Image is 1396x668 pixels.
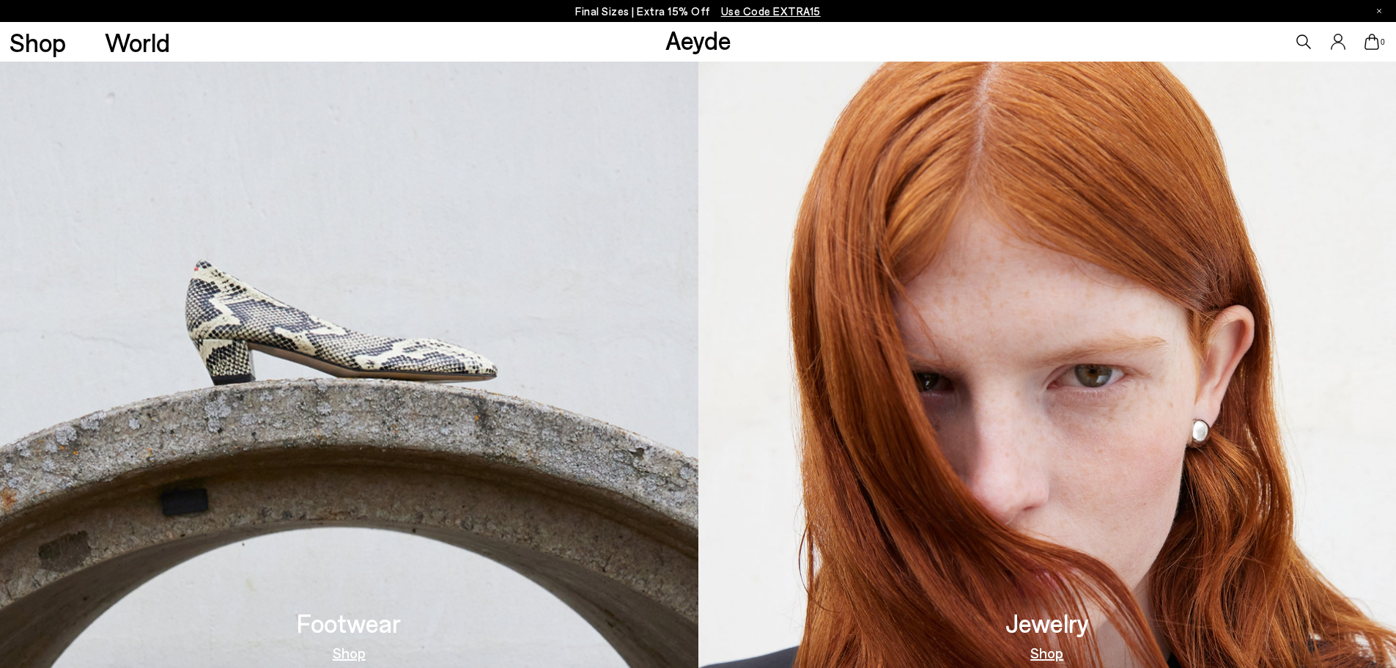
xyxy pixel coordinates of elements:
a: Shop [1030,645,1063,660]
span: Navigate to /collections/ss25-final-sizes [721,4,821,18]
a: 0 [1364,34,1379,50]
h3: Jewelry [1005,610,1089,636]
h3: Footwear [297,610,401,636]
a: Shop [333,645,366,660]
p: Final Sizes | Extra 15% Off [575,2,821,21]
a: Aeyde [665,24,731,55]
a: Shop [10,29,66,55]
span: 0 [1379,38,1386,46]
a: World [105,29,170,55]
